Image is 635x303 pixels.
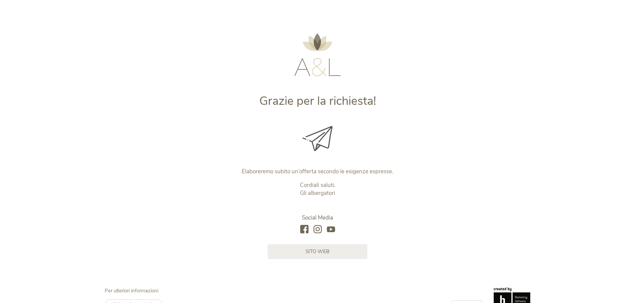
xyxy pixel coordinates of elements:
[259,93,376,109] span: Grazie per la richiesta!
[300,225,309,234] a: facebook
[268,244,367,259] a: sito web
[179,181,456,197] p: Cordiali saluti. Gli albergatori
[314,225,322,234] a: instagram
[302,214,333,222] span: Social Media
[306,248,329,255] span: sito web
[179,168,456,176] p: Elaboreremo subito un’offerta secondo le esigenze espresse.
[303,126,332,151] img: Grazie per la richiesta!
[105,287,158,294] span: Per ulteriori informazioni
[327,225,335,234] a: youtube
[294,33,341,76] img: AMONTI & LUNARIS Wellnessresort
